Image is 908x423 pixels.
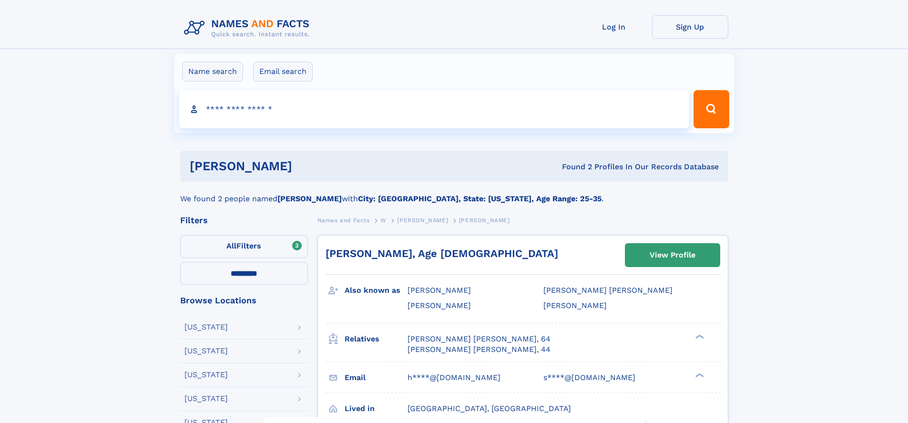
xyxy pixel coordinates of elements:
[345,282,408,299] h3: Also known as
[543,301,607,310] span: [PERSON_NAME]
[277,194,342,203] b: [PERSON_NAME]
[408,404,571,413] span: [GEOGRAPHIC_DATA], [GEOGRAPHIC_DATA]
[397,217,448,224] span: [PERSON_NAME]
[693,372,704,378] div: ❯
[184,395,228,402] div: [US_STATE]
[253,62,313,82] label: Email search
[184,323,228,331] div: [US_STATE]
[180,15,317,41] img: Logo Names and Facts
[226,241,236,250] span: All
[317,214,370,226] a: Names and Facts
[380,214,387,226] a: W
[345,331,408,347] h3: Relatives
[345,370,408,386] h3: Email
[326,248,558,259] a: [PERSON_NAME], Age [DEMOGRAPHIC_DATA]
[693,333,704,340] div: ❯
[190,160,427,172] h1: [PERSON_NAME]
[543,286,673,295] span: [PERSON_NAME] [PERSON_NAME]
[408,334,551,344] a: [PERSON_NAME] [PERSON_NAME], 64
[345,401,408,417] h3: Lived in
[625,244,720,267] a: View Profile
[459,217,510,224] span: [PERSON_NAME]
[427,162,719,172] div: Found 2 Profiles In Our Records Database
[179,90,690,128] input: search input
[408,344,551,355] a: [PERSON_NAME] [PERSON_NAME], 44
[180,182,728,205] div: We found 2 people named with .
[576,15,652,39] a: Log In
[358,194,602,203] b: City: [GEOGRAPHIC_DATA], State: [US_STATE], Age Range: 25-35
[380,217,387,224] span: W
[652,15,728,39] a: Sign Up
[180,235,308,258] label: Filters
[694,90,729,128] button: Search Button
[180,296,308,305] div: Browse Locations
[650,244,695,266] div: View Profile
[408,301,471,310] span: [PERSON_NAME]
[397,214,448,226] a: [PERSON_NAME]
[180,216,308,225] div: Filters
[184,371,228,379] div: [US_STATE]
[182,62,243,82] label: Name search
[184,347,228,355] div: [US_STATE]
[408,286,471,295] span: [PERSON_NAME]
